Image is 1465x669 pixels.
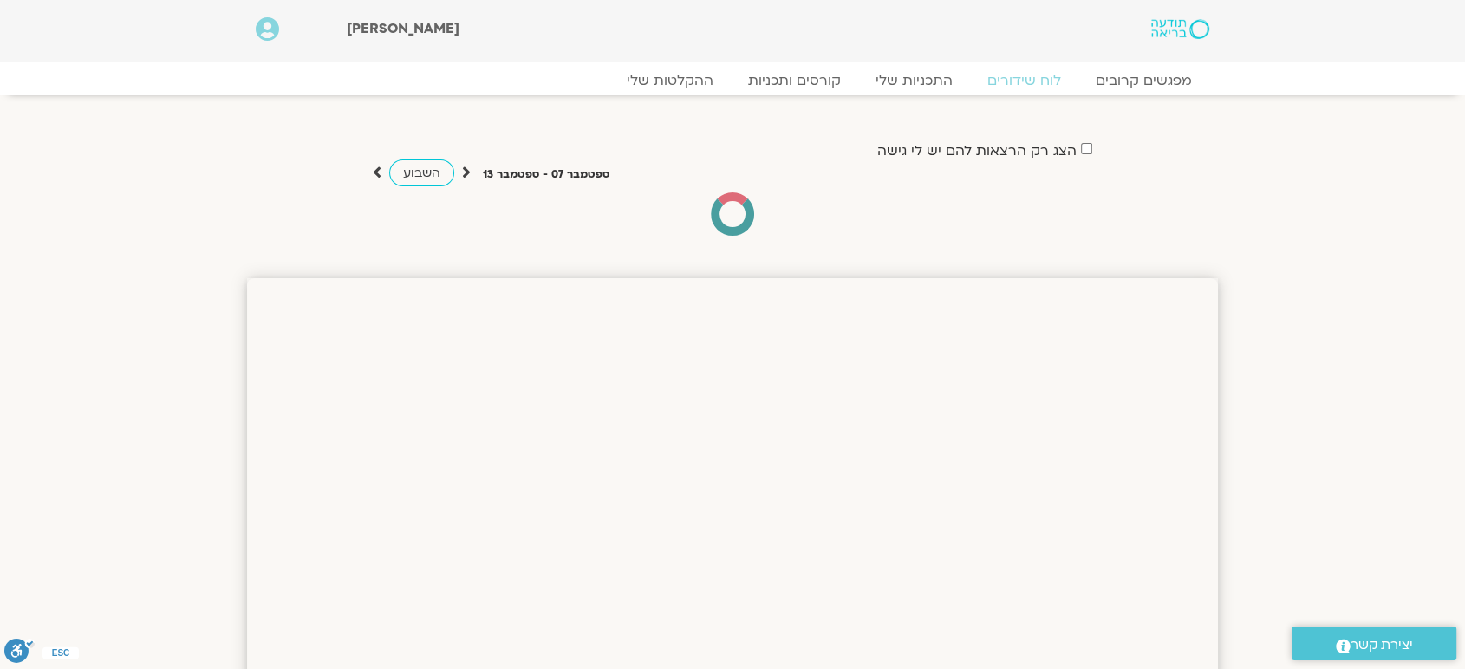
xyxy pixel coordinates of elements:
a: מפגשים קרובים [1078,72,1209,89]
a: השבוע [389,159,454,186]
a: התכניות שלי [858,72,970,89]
label: הצג רק הרצאות להם יש לי גישה [877,143,1077,159]
a: קורסים ותכניות [731,72,858,89]
span: יצירת קשר [1351,633,1413,657]
a: ההקלטות שלי [609,72,731,89]
span: [PERSON_NAME] [347,19,459,38]
nav: Menu [256,72,1209,89]
span: השבוע [403,165,440,181]
a: יצירת קשר [1292,627,1456,660]
p: ספטמבר 07 - ספטמבר 13 [483,166,609,184]
a: לוח שידורים [970,72,1078,89]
